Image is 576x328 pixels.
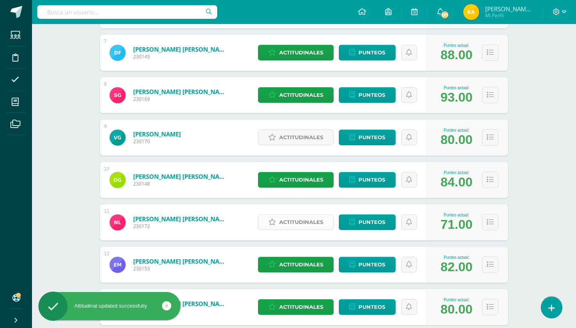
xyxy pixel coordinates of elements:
span: Punteos [358,257,385,272]
span: Punteos [358,172,385,187]
span: 230153 [133,265,229,272]
input: Busca un usuario... [37,5,217,19]
img: b98b41e74faa3ca5269226319dbd389b.png [110,130,126,146]
div: Punteo actual: [440,43,472,48]
span: Punteos [358,88,385,102]
span: Punteos [358,300,385,314]
a: [PERSON_NAME] [PERSON_NAME] [133,45,229,53]
a: Actitudinales [258,130,334,145]
span: Actitudinales [279,300,323,314]
div: 7 [104,39,107,44]
div: 93.00 [440,90,472,105]
span: 230170 [133,138,181,145]
div: 12 [104,251,109,256]
img: d7072d937273cf6a92b1a8c3be57be42.png [110,257,126,273]
span: Actitudinales [279,88,323,102]
a: Actitudinales [258,299,334,315]
span: 197 [440,10,449,19]
img: 74f9ce441696beeb11bafce36c332f5f.png [463,4,479,20]
span: 230172 [133,223,229,230]
span: Actitudinales [279,215,323,230]
a: Punteos [339,87,396,103]
span: Punteos [358,45,385,60]
div: 80.00 [440,302,472,317]
span: Mi Perfil [485,12,533,19]
a: Actitudinales [258,214,334,230]
img: c103b100234513f751a2484093549eaf.png [110,214,126,230]
a: Punteos [339,172,396,188]
span: Actitudinales [279,172,323,187]
a: [PERSON_NAME] [133,130,181,138]
span: 230169 [133,96,229,102]
span: Actitudinales [279,257,323,272]
a: [PERSON_NAME] [PERSON_NAME] [133,215,229,223]
div: Punteo actual: [440,298,472,302]
div: Punteo actual: [440,255,472,260]
a: Punteos [339,130,396,145]
span: Punteos [358,130,385,145]
span: Actitudinales [279,130,323,145]
div: Punteo actual: [440,86,472,90]
a: Actitudinales [258,87,334,103]
a: Punteos [339,257,396,272]
a: [PERSON_NAME] [PERSON_NAME] [133,257,229,265]
div: 9 [104,124,107,129]
span: [PERSON_NAME] Sis [485,5,533,13]
span: 230148 [133,180,229,187]
div: Punteo actual: [440,213,472,217]
span: Punteos [358,215,385,230]
img: 3bb8d6dd40166571d4eed4a201b2101a.png [110,172,126,188]
a: Punteos [339,45,396,60]
div: 80.00 [440,132,472,147]
div: 11 [104,208,109,214]
a: Actitudinales [258,172,334,188]
span: 230145 [133,53,229,60]
div: 88.00 [440,48,472,62]
img: 170175d564caec2aa9b1750c6204488c.png [110,45,126,61]
div: 82.00 [440,260,472,274]
a: [PERSON_NAME] [PERSON_NAME] de [PERSON_NAME] [133,172,229,180]
div: 84.00 [440,175,472,190]
div: 8 [104,81,107,87]
div: Punteo actual: [440,128,472,132]
div: 10 [104,166,109,172]
a: Punteos [339,299,396,315]
div: Punteo actual: [440,170,472,175]
a: [PERSON_NAME] [PERSON_NAME] [133,88,229,96]
div: 71.00 [440,217,472,232]
a: Actitudinales [258,257,334,272]
a: Punteos [339,214,396,230]
span: Actitudinales [279,45,323,60]
a: Actitudinales [258,45,334,60]
img: 5af95574ee2dd05e32d7db0ef44d7f68.png [110,87,126,103]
